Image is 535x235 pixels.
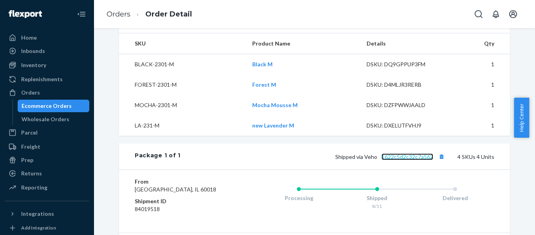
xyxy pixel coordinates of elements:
[446,95,510,115] td: 1
[381,153,433,160] a: 1622c5d2c32c7a562
[5,167,89,180] a: Returns
[9,10,42,18] img: Flexport logo
[135,151,181,162] div: Package 1 of 1
[436,151,446,162] button: Copy tracking number
[22,102,72,110] div: Ecommerce Orders
[5,154,89,166] a: Prep
[335,153,446,160] span: Shipped via Veho
[446,75,510,95] td: 1
[246,33,360,54] th: Product Name
[119,54,246,75] td: BLACK-2301-M
[21,169,42,177] div: Returns
[367,101,440,109] div: DSKU: DZFPWWJAALD
[338,203,416,209] div: 8/11
[5,73,89,86] a: Replenishments
[488,6,504,22] button: Open notifications
[18,100,90,112] a: Ecommerce Orders
[135,205,228,213] dd: 84019518
[119,115,246,136] td: LA-231-M
[252,81,276,88] a: Forest M
[21,143,40,151] div: Freight
[505,6,521,22] button: Open account menu
[21,210,54,218] div: Integrations
[135,197,228,205] dt: Shipment ID
[21,129,38,137] div: Parcel
[21,224,56,231] div: Add Integration
[5,86,89,99] a: Orders
[21,156,33,164] div: Prep
[119,33,246,54] th: SKU
[252,102,298,108] a: Mocha Mousse M
[252,61,273,67] a: Black M
[338,194,416,202] div: Shipped
[5,59,89,71] a: Inventory
[5,31,89,44] a: Home
[252,122,294,129] a: new Lavender M
[74,6,89,22] button: Close Navigation
[5,208,89,220] button: Integrations
[5,181,89,194] a: Reporting
[367,81,440,89] div: DSKU: D4MLJR3RERB
[181,151,494,162] div: 4 SKUs 4 Units
[22,115,69,123] div: Wholesale Orders
[18,113,90,126] a: Wholesale Orders
[119,95,246,115] td: MOCHA-2301-M
[5,223,89,233] a: Add Integration
[367,122,440,129] div: DSKU: DXELUTFVHJ9
[514,98,529,138] button: Help Center
[21,61,46,69] div: Inventory
[21,47,45,55] div: Inbounds
[5,126,89,139] a: Parcel
[145,10,192,18] a: Order Detail
[21,75,63,83] div: Replenishments
[100,3,198,26] ol: breadcrumbs
[21,184,47,191] div: Reporting
[446,115,510,136] td: 1
[446,54,510,75] td: 1
[471,6,486,22] button: Open Search Box
[119,75,246,95] td: FOREST-2301-M
[5,140,89,153] a: Freight
[260,194,338,202] div: Processing
[107,10,130,18] a: Orders
[135,178,228,186] dt: From
[446,33,510,54] th: Qty
[5,45,89,57] a: Inbounds
[416,194,494,202] div: Delivered
[135,186,216,193] span: [GEOGRAPHIC_DATA], IL 60018
[367,60,440,68] div: DSKU: DQ9GPPUP3FM
[360,33,446,54] th: Details
[21,34,37,42] div: Home
[21,89,40,97] div: Orders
